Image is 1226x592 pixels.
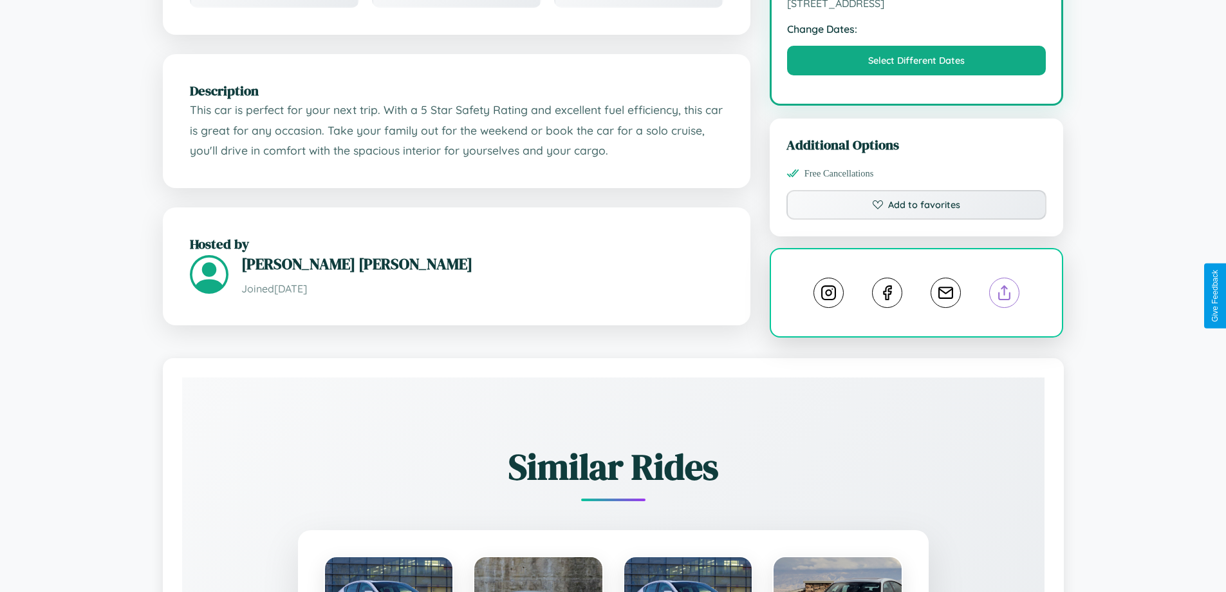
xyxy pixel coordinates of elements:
[227,442,999,492] h2: Similar Rides
[1211,270,1220,322] div: Give Feedback
[786,190,1047,220] button: Add to favorites
[190,100,723,161] p: This car is perfect for your next trip. With a 5 Star Safety Rating and excellent fuel efficiency...
[804,168,874,179] span: Free Cancellations
[190,81,723,100] h2: Description
[241,280,723,298] p: Joined [DATE]
[787,23,1046,35] strong: Change Dates:
[190,234,723,253] h2: Hosted by
[786,135,1047,154] h3: Additional Options
[787,46,1046,75] button: Select Different Dates
[241,253,723,274] h3: [PERSON_NAME] [PERSON_NAME]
